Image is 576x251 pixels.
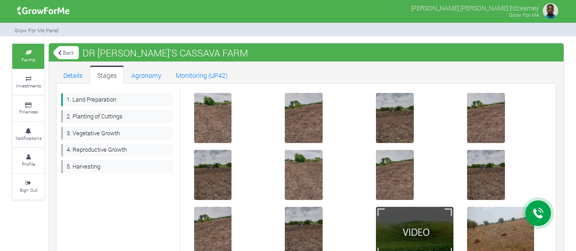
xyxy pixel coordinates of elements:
[53,45,79,60] a: Back
[12,70,44,95] a: Investments
[12,122,44,147] a: Notifications
[15,135,41,141] small: Notifications
[22,161,35,167] small: Profile
[61,143,173,157] a: 4. Reproductive Growth
[509,11,539,18] small: Grow For Me
[61,160,173,173] a: 5. Harvesting
[12,44,44,69] a: Farms
[80,44,250,62] span: DR [PERSON_NAME]'S CASSAVA FARM
[14,2,73,20] img: growforme image
[61,127,173,140] a: 3. Vegetative Growth
[16,82,41,89] small: Investments
[541,2,560,20] img: growforme image
[169,66,235,84] a: Monitoring (UP42)
[124,66,169,84] a: Agronomy
[56,66,90,84] a: Details
[61,93,173,106] a: 1. Land Preparation
[20,187,37,193] small: Sign Out
[19,108,38,115] small: Finances
[21,56,35,63] small: Farms
[411,2,539,13] p: [PERSON_NAME] [PERSON_NAME] Edzeamey
[12,174,44,199] a: Sign Out
[12,148,44,173] a: Profile
[61,110,173,123] a: 2. Planting of Cuttings
[15,27,59,34] small: Grow For Me Panel
[12,96,44,121] a: Finances
[90,66,124,84] a: Stages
